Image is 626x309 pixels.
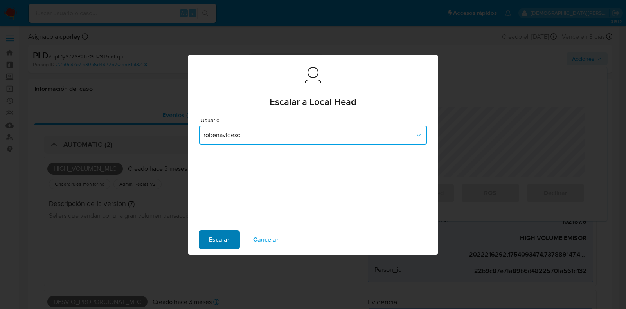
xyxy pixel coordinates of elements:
span: robenavidesc [203,131,415,139]
button: Cancelar [243,230,289,249]
span: Escalar a Local Head [270,97,356,107]
span: Escalar [209,231,230,248]
span: Cancelar [253,231,279,248]
button: Escalar [199,230,240,249]
button: robenavidesc [199,126,427,145]
span: Usuario [201,117,429,123]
